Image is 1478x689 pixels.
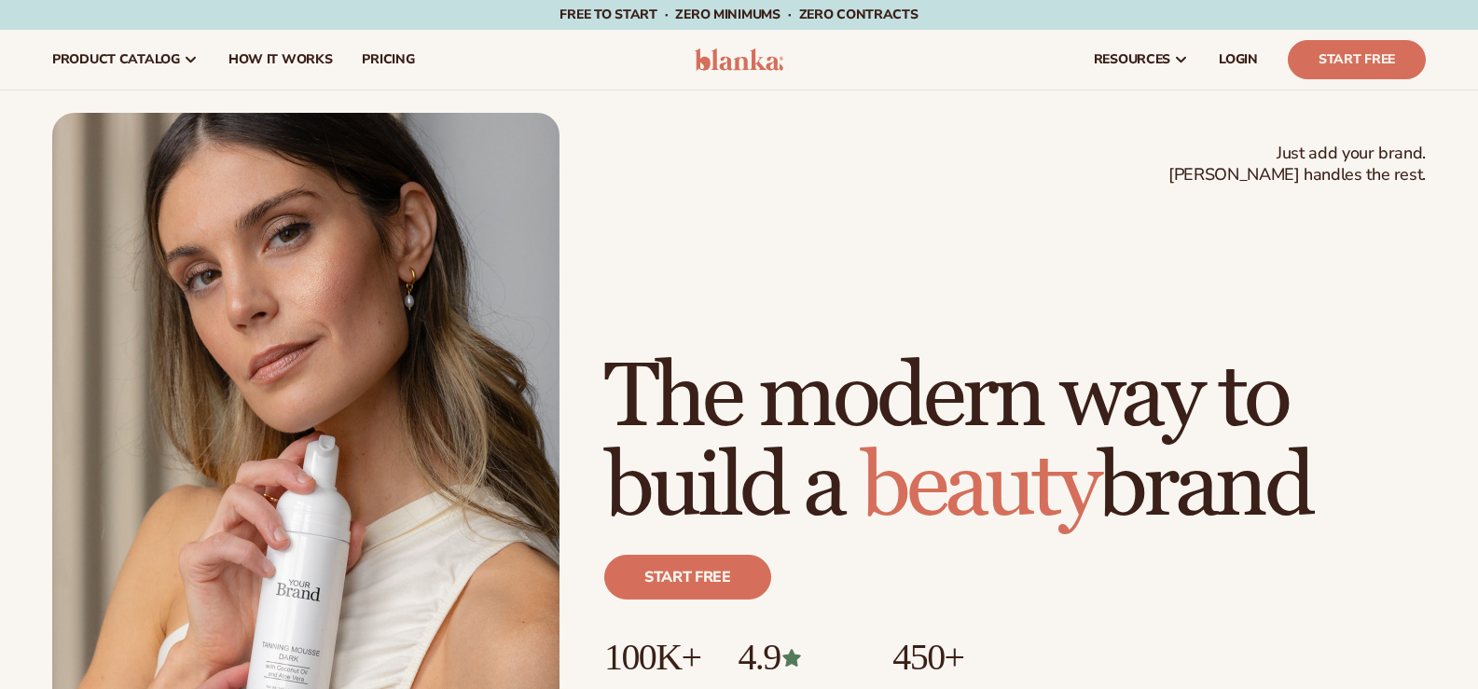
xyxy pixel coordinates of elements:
span: product catalog [52,52,180,67]
img: logo [695,48,783,71]
a: LOGIN [1204,30,1273,90]
span: LOGIN [1219,52,1258,67]
a: Start Free [1288,40,1426,79]
span: Free to start · ZERO minimums · ZERO contracts [559,6,918,23]
a: How It Works [214,30,348,90]
span: How It Works [228,52,333,67]
a: pricing [347,30,429,90]
p: 100K+ [604,637,700,678]
span: beauty [861,433,1098,542]
a: resources [1079,30,1204,90]
p: 4.9 [738,637,855,678]
span: resources [1094,52,1170,67]
span: pricing [362,52,414,67]
h1: The modern way to build a brand [604,353,1426,532]
span: Just add your brand. [PERSON_NAME] handles the rest. [1168,143,1426,186]
a: Start free [604,555,771,599]
p: 450+ [892,637,1033,678]
a: product catalog [37,30,214,90]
